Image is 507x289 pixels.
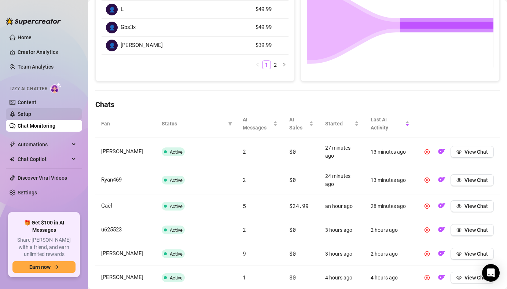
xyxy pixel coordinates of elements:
button: right [280,61,289,69]
a: Creator Analytics [18,46,76,58]
img: logo-BBDzfeDw.svg [6,18,61,25]
img: OF [438,274,445,281]
a: 1 [262,61,271,69]
a: Content [18,99,36,105]
span: pause-circle [425,204,430,209]
button: View Chat [451,272,494,283]
span: Active [170,178,183,183]
span: View Chat [464,149,488,155]
span: View Chat [464,227,488,233]
span: View Chat [464,275,488,281]
span: $24.99 [289,202,308,209]
span: [PERSON_NAME] [101,148,143,155]
a: OF [436,252,448,258]
span: AI Sales [289,116,308,132]
td: an hour ago [319,194,365,218]
span: View Chat [464,251,488,257]
article: $39.99 [256,41,284,50]
img: OF [438,176,445,183]
a: 2 [271,61,279,69]
span: $0 [289,274,295,281]
span: eye [456,149,462,154]
img: OF [438,250,445,257]
a: Team Analytics [18,64,54,70]
a: Home [18,34,32,40]
li: Next Page [280,61,289,69]
a: OF [436,276,448,282]
button: OF [436,174,448,186]
span: Chat Copilot [18,153,70,165]
a: Discover Viral Videos [18,175,67,181]
span: pause-circle [425,149,430,154]
span: AI Messages [243,116,272,132]
span: eye [456,178,462,183]
td: 28 minutes ago [365,194,415,218]
span: 🎁 Get $100 in AI Messages [12,219,76,234]
a: OF [436,179,448,184]
button: View Chat [451,248,494,260]
span: Active [170,204,183,209]
span: eye [456,275,462,280]
span: $0 [289,148,295,155]
span: Earn now [29,264,51,270]
span: Automations [18,139,70,150]
td: 2 hours ago [365,242,415,266]
img: OF [438,226,445,233]
span: Active [170,275,183,281]
span: View Chat [464,177,488,183]
span: pause-circle [425,178,430,183]
span: arrow-right [54,264,59,270]
button: View Chat [451,224,494,236]
a: OF [436,150,448,156]
span: pause-circle [425,275,430,280]
button: OF [436,200,448,212]
li: 1 [262,61,271,69]
th: Fan [95,110,156,138]
button: View Chat [451,200,494,212]
a: OF [436,205,448,211]
span: u625523 [101,226,122,233]
td: 24 minutes ago [319,166,365,194]
button: OF [436,146,448,158]
span: thunderbolt [10,142,15,147]
span: Gaël [101,202,112,209]
a: Chat Monitoring [18,123,55,129]
span: Active [170,149,183,155]
button: View Chat [451,146,494,158]
td: 27 minutes ago [319,138,365,166]
span: eye [456,204,462,209]
span: right [282,62,286,67]
span: pause-circle [425,227,430,233]
img: Chat Copilot [10,157,14,162]
button: OF [436,224,448,236]
th: AI Sales [283,110,319,138]
th: Started [319,110,365,138]
th: Last AI Activity [365,110,415,138]
span: [PERSON_NAME] [101,250,143,257]
button: View Chat [451,174,494,186]
span: Izzy AI Chatter [10,85,47,92]
span: Active [170,227,183,233]
td: 13 minutes ago [365,138,415,166]
h4: Chats [95,99,500,110]
span: Ryan469 [101,176,122,183]
span: $0 [289,226,295,233]
span: Status [162,120,225,128]
td: 3 hours ago [319,242,365,266]
span: 5 [243,202,246,209]
span: filter [228,121,232,126]
span: $0 [289,176,295,183]
span: 9 [243,250,246,257]
a: Setup [18,111,31,117]
span: Active [170,251,183,257]
span: Gbs3x [121,23,136,32]
button: Earn nowarrow-right [12,261,76,273]
span: 2 [243,176,246,183]
td: 3 hours ago [319,218,365,242]
span: eye [456,227,462,233]
span: Share [PERSON_NAME] with a friend, and earn unlimited rewards [12,237,76,258]
div: 👤 [106,40,118,51]
button: left [253,61,262,69]
li: Previous Page [253,61,262,69]
a: OF [436,228,448,234]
